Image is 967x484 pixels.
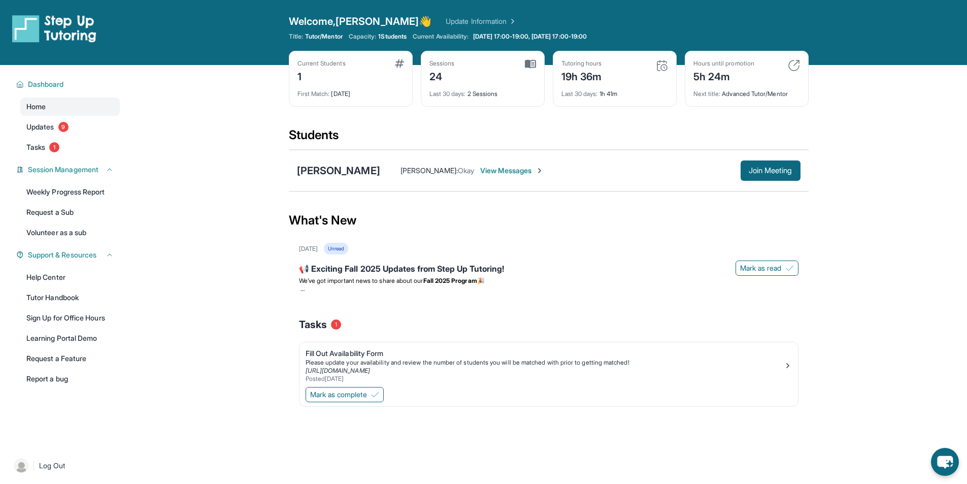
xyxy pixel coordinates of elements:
span: Last 30 days : [429,90,466,98]
div: 📢 Exciting Fall 2025 Updates from Step Up Tutoring! [299,263,798,277]
span: Tasks [299,317,327,332]
span: First Match : [297,90,330,98]
img: card [788,59,800,72]
span: Last 30 days : [561,90,598,98]
span: Next title : [693,90,721,98]
span: Log Out [39,461,65,471]
div: 24 [429,68,455,84]
a: [URL][DOMAIN_NAME] [306,367,370,374]
span: Mark as complete [310,390,367,400]
a: |Log Out [10,455,120,477]
span: Tutor/Mentor [305,33,343,41]
div: Current Students [297,59,346,68]
button: Dashboard [24,79,114,89]
div: 19h 36m [561,68,602,84]
div: 1h 41m [561,84,668,98]
button: Session Management [24,165,114,175]
div: 1 [297,68,346,84]
span: Welcome, [PERSON_NAME] 👋 [289,14,432,28]
a: Request a Sub [20,203,120,221]
span: Home [26,102,46,112]
a: Report a bug [20,370,120,388]
span: | [32,460,35,472]
img: Mark as complete [371,391,379,399]
span: 9 [58,122,69,132]
img: Chevron-Right [536,167,544,175]
div: Advanced Tutor/Mentor [693,84,800,98]
span: View Messages [480,166,544,176]
img: card [656,59,668,72]
div: Fill Out Availability Form [306,348,784,359]
a: Update Information [446,16,517,26]
span: Mark as read [740,263,782,273]
a: Home [20,98,120,116]
a: [DATE] 17:00-19:00, [DATE] 17:00-19:00 [471,33,589,41]
div: Sessions [429,59,455,68]
a: Tutor Handbook [20,288,120,307]
div: [DATE] [299,245,318,253]
span: Updates [26,122,54,132]
a: Volunteer as a sub [20,223,120,242]
div: Students [289,127,809,149]
button: Mark as complete [306,387,384,402]
div: Posted [DATE] [306,375,784,383]
span: [PERSON_NAME] : [401,166,458,175]
span: Support & Resources [28,250,96,260]
a: Learning Portal Demo [20,329,120,347]
span: Capacity: [349,33,377,41]
div: [DATE] [297,84,404,98]
div: Unread [324,243,348,254]
div: 5h 24m [693,68,754,84]
span: 1 [49,142,59,152]
span: Join Meeting [749,168,792,174]
a: Request a Feature [20,349,120,368]
a: Sign Up for Office Hours [20,309,120,327]
span: [DATE] 17:00-19:00, [DATE] 17:00-19:00 [473,33,587,41]
span: Current Availability: [413,33,469,41]
img: card [525,59,536,69]
a: Updates9 [20,118,120,136]
strong: Fall 2025 Program [423,277,477,284]
span: We’ve got important news to share about our [299,277,423,284]
div: [PERSON_NAME] [297,164,380,178]
span: Dashboard [28,79,64,89]
div: Hours until promotion [693,59,754,68]
span: Session Management [28,165,98,175]
a: Tasks1 [20,138,120,156]
span: Okay [458,166,474,175]
div: 2 Sessions [429,84,536,98]
button: chat-button [931,448,959,476]
a: Fill Out Availability FormPlease update your availability and review the number of students you w... [299,342,798,385]
div: What's New [289,198,809,243]
a: Weekly Progress Report [20,183,120,201]
img: user-img [14,459,28,473]
button: Support & Resources [24,250,114,260]
img: Mark as read [786,264,794,272]
div: Please update your availability and review the number of students you will be matched with prior ... [306,359,784,367]
span: Tasks [26,142,45,152]
span: 1 [331,319,341,330]
button: Join Meeting [741,160,801,181]
img: card [395,59,404,68]
span: 🎉 [477,277,485,284]
a: Help Center [20,268,120,286]
img: Chevron Right [507,16,517,26]
span: Title: [289,33,303,41]
div: Tutoring hours [561,59,602,68]
img: logo [12,14,96,43]
span: 1 Students [378,33,407,41]
button: Mark as read [736,261,798,276]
